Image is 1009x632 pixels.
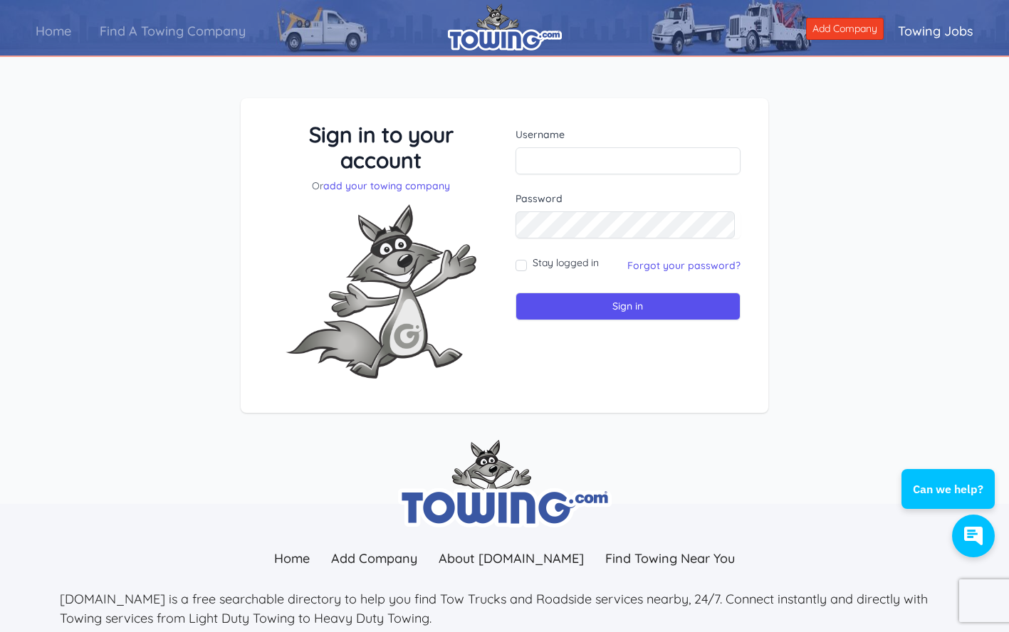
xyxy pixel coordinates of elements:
[516,293,741,320] input: Sign in
[884,11,988,51] a: Towing Jobs
[533,256,599,270] label: Stay logged in
[60,589,950,628] p: [DOMAIN_NAME] is a free searchable directory to help you find Tow Trucks and Roadside services ne...
[268,179,494,193] p: Or
[428,543,595,574] a: About [DOMAIN_NAME]
[887,430,1009,572] iframe: Conversations
[320,543,428,574] a: Add Company
[516,191,741,206] label: Password
[263,543,320,574] a: Home
[398,440,612,527] img: towing
[274,193,488,390] img: Fox-Excited.png
[806,18,884,40] a: Add Company
[627,259,741,272] a: Forgot your password?
[595,543,746,574] a: Find Towing Near You
[516,127,741,142] label: Username
[448,4,562,51] img: logo.png
[323,179,450,192] a: add your towing company
[85,11,260,51] a: Find A Towing Company
[268,122,494,173] h3: Sign in to your account
[21,11,85,51] a: Home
